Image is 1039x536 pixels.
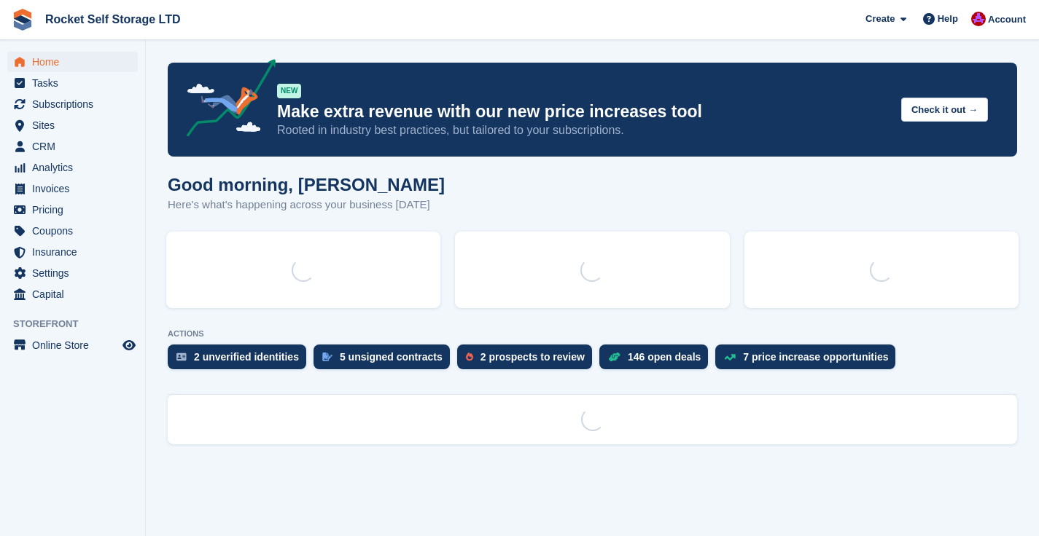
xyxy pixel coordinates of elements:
a: menu [7,115,138,135]
img: deal-1b604bf984904fb50ccaf53a9ad4b4a5d6e5aea283cecdc64d6e3604feb123c2.svg [608,352,620,362]
p: ACTIONS [168,329,1017,339]
div: 7 price increase opportunities [743,351,888,363]
a: 2 unverified identities [168,344,314,377]
img: price-adjustments-announcement-icon-8257ccfd72463d97f412b2fc003d46551f7dbcb40ab6d574587a9cd5c0d94... [174,59,276,142]
p: Rooted in industry best practices, but tailored to your subscriptions. [277,122,890,138]
p: Here's what's happening across your business [DATE] [168,197,445,213]
a: menu [7,178,138,199]
a: 2 prospects to review [457,344,599,377]
span: Sites [32,115,120,135]
img: verify_identity-adf6edd0f0f0b5bbfe63781bf79b02c33cf7c696d77639b501bdc392416b5a36.svg [176,352,187,361]
a: 7 price increase opportunities [715,344,903,377]
span: Subscriptions [32,94,120,114]
a: menu [7,221,138,241]
img: price_increase_opportunities-93ffe204e8149a01c8c9dc8f82e8f89637d9d84a8eef4429ea346261dce0b2c0.svg [724,354,736,360]
a: menu [7,335,138,355]
span: Analytics [32,157,120,178]
span: Coupons [32,221,120,241]
a: menu [7,157,138,178]
img: contract_signature_icon-13c848040528278c33f63329250d36e43548de30e8caae1d1a13099fd9432cc5.svg [322,352,332,361]
button: Check it out → [901,98,988,122]
span: Account [988,12,1026,27]
span: CRM [32,136,120,157]
div: 2 unverified identities [194,351,299,363]
span: Invoices [32,178,120,199]
a: menu [7,73,138,93]
a: 5 unsigned contracts [314,344,457,377]
a: menu [7,52,138,72]
a: menu [7,136,138,157]
div: 5 unsigned contracts [340,351,443,363]
span: Pricing [32,200,120,220]
img: prospect-51fa495bee0391a8d652442698ab0144808aea92771e9ea1ae160a38d050c398.svg [466,352,473,361]
a: menu [7,94,138,114]
a: menu [7,263,138,283]
span: Create [865,12,895,26]
span: Help [938,12,958,26]
h1: Good morning, [PERSON_NAME] [168,175,445,194]
div: NEW [277,84,301,98]
span: Home [32,52,120,72]
img: stora-icon-8386f47178a22dfd0bd8f6a31ec36ba5ce8667c1dd55bd0f319d3a0aa187defe.svg [12,9,34,31]
a: menu [7,242,138,262]
span: Online Store [32,335,120,355]
p: Make extra revenue with our new price increases tool [277,101,890,122]
a: 146 open deals [599,344,715,377]
div: 146 open deals [628,351,701,363]
div: 2 prospects to review [480,351,585,363]
a: Rocket Self Storage LTD [39,7,187,31]
a: menu [7,200,138,220]
span: Settings [32,263,120,283]
span: Tasks [32,73,120,93]
span: Storefront [13,317,145,331]
img: Lee Tresadern [971,12,986,26]
a: menu [7,284,138,304]
span: Insurance [32,242,120,262]
a: Preview store [120,336,138,354]
span: Capital [32,284,120,304]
